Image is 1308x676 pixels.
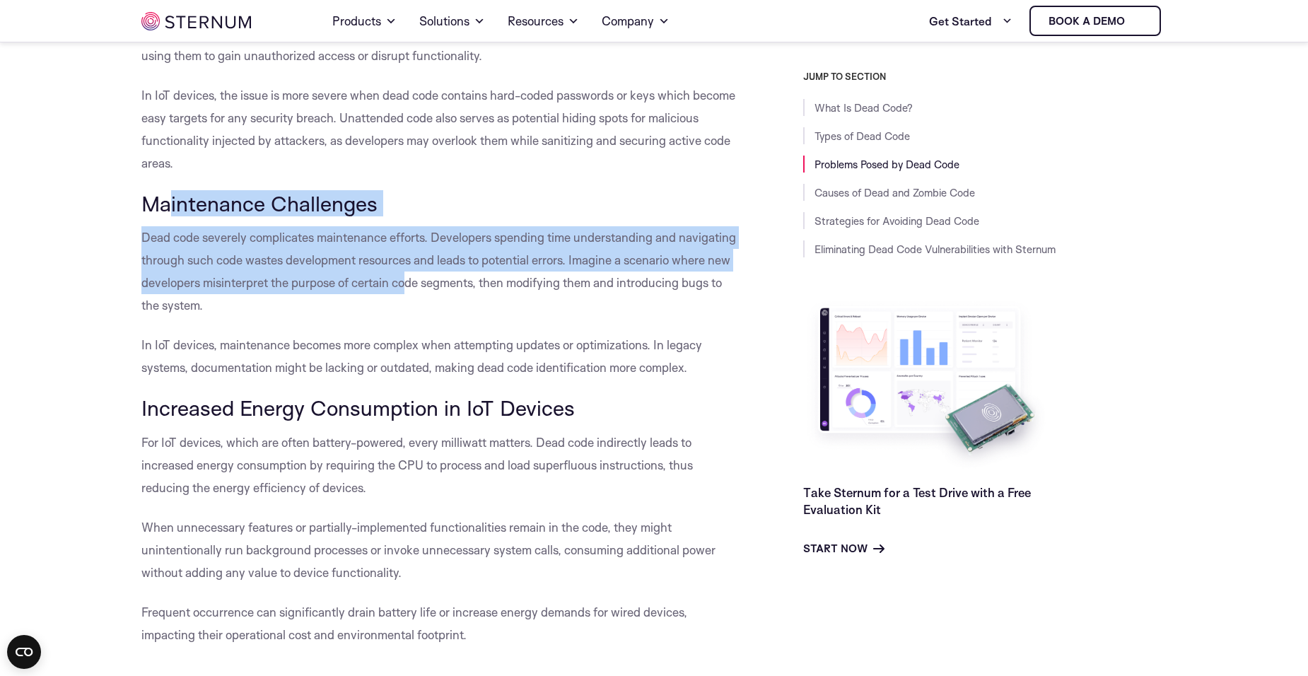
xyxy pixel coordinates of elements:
[814,243,1056,256] a: Eliminating Dead Code Vulnerabilities with Sternum
[814,101,913,115] a: What Is Dead Code?
[929,7,1012,35] a: Get Started
[1131,16,1142,27] img: sternum iot
[803,540,884,557] a: Start Now
[141,435,693,495] span: For IoT devices, which are often battery-powered, every milliwatt matters. Dead code indirectly l...
[141,3,723,63] span: Dead code can expose applications to security risks. Since it’s not actively used or maintained, ...
[508,1,579,41] a: Resources
[814,186,975,199] a: Causes of Dead and Zombie Code
[602,1,670,41] a: Company
[814,158,959,171] a: Problems Posed by Dead Code
[141,190,378,216] span: Maintenance Challenges
[141,230,736,313] span: Dead code severely complicates maintenance efforts. Developers spending time understanding and na...
[803,297,1051,473] img: Take Sternum for a Test Drive with a Free Evaluation Kit
[332,1,397,41] a: Products
[141,520,716,580] span: When unnecessary features or partially-implemented functionalities remain in the code, they might...
[1029,6,1161,36] a: Book a demo
[803,71,1167,82] h3: JUMP TO SECTION
[814,214,979,228] a: Strategies for Avoiding Dead Code
[141,88,735,170] span: In IoT devices, the issue is more severe when dead code contains hard-coded passwords or keys whi...
[141,12,251,30] img: sternum iot
[141,395,575,421] span: Increased Energy Consumption in IoT Devices
[803,485,1031,517] a: Take Sternum for a Test Drive with a Free Evaluation Kit
[419,1,485,41] a: Solutions
[814,129,910,143] a: Types of Dead Code
[7,635,41,669] button: Open CMP widget
[141,337,702,375] span: In IoT devices, maintenance becomes more complex when attempting updates or optimizations. In leg...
